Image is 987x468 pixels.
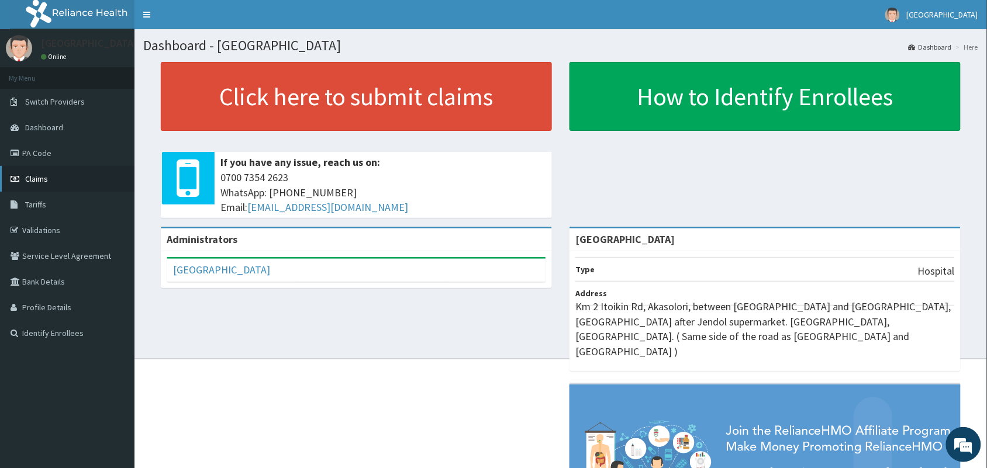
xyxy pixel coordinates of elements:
b: Administrators [167,233,237,246]
p: Hospital [918,264,955,279]
span: Switch Providers [25,96,85,107]
b: Type [575,264,595,275]
a: Dashboard [909,42,952,52]
h1: Dashboard - [GEOGRAPHIC_DATA] [143,38,978,53]
img: d_794563401_company_1708531726252_794563401 [22,58,47,88]
textarea: Type your message and hit 'Enter' [6,319,223,360]
span: We're online! [68,147,161,265]
img: User Image [6,35,32,61]
a: Click here to submit claims [161,62,552,131]
strong: [GEOGRAPHIC_DATA] [575,233,675,246]
p: Km 2 Itoikin Rd, Akasolori, between [GEOGRAPHIC_DATA] and [GEOGRAPHIC_DATA], [GEOGRAPHIC_DATA] af... [575,299,955,359]
li: Here [953,42,978,52]
span: 0700 7354 2623 WhatsApp: [PHONE_NUMBER] Email: [220,170,546,215]
b: Address [575,288,607,299]
img: User Image [885,8,900,22]
a: [EMAIL_ADDRESS][DOMAIN_NAME] [247,200,408,214]
p: [GEOGRAPHIC_DATA] [41,38,137,48]
a: Online [41,53,69,61]
span: Dashboard [25,122,63,133]
b: If you have any issue, reach us on: [220,155,380,169]
span: Claims [25,174,48,184]
span: Tariffs [25,199,46,210]
a: How to Identify Enrollees [570,62,961,131]
div: Chat with us now [61,65,196,81]
span: [GEOGRAPHIC_DATA] [907,9,978,20]
div: Minimize live chat window [192,6,220,34]
a: [GEOGRAPHIC_DATA] [173,263,270,276]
